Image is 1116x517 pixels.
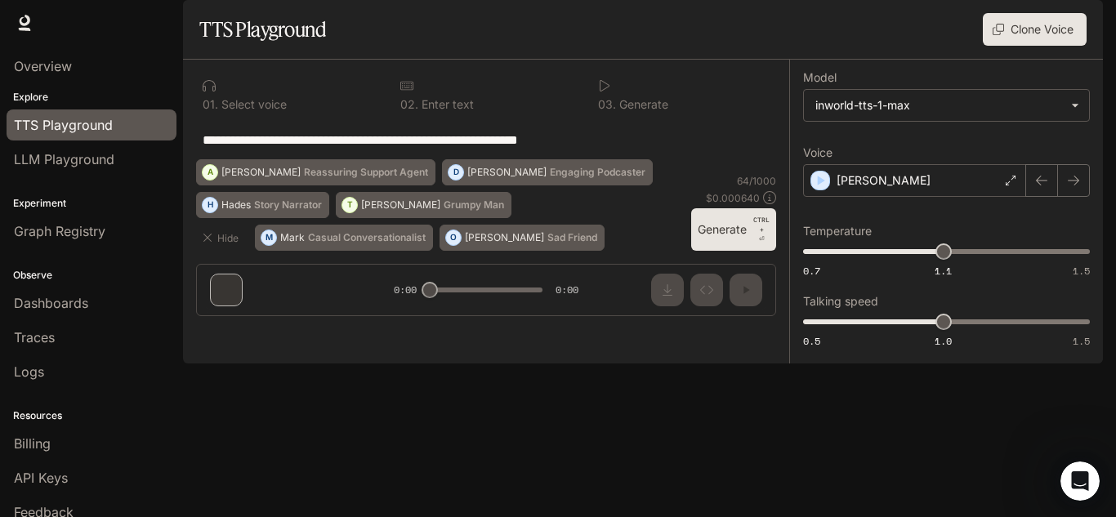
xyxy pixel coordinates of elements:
button: A[PERSON_NAME]Reassuring Support Agent [196,159,435,185]
p: Talking speed [803,296,878,307]
span: 0.7 [803,264,820,278]
p: Model [803,72,837,83]
p: [PERSON_NAME] [465,233,544,243]
p: Select voice [218,99,287,110]
div: D [449,159,463,185]
button: Clone Voice [983,13,1087,46]
p: $ 0.000640 [706,191,760,205]
button: Hide [196,225,248,251]
p: [PERSON_NAME] [837,172,931,189]
p: Story Narrator [254,200,322,210]
p: [PERSON_NAME] [361,200,440,210]
p: 0 2 . [400,99,418,110]
p: Enter text [418,99,474,110]
span: 0.5 [803,334,820,348]
button: MMarkCasual Conversationalist [255,225,433,251]
div: inworld-tts-1-max [815,97,1063,114]
span: 1.5 [1073,264,1090,278]
button: HHadesStory Narrator [196,192,329,218]
button: T[PERSON_NAME]Grumpy Man [336,192,511,218]
button: D[PERSON_NAME]Engaging Podcaster [442,159,653,185]
p: 64 / 1000 [737,174,776,188]
p: Temperature [803,225,872,237]
iframe: Intercom live chat [1060,461,1100,501]
div: H [203,192,217,218]
h1: TTS Playground [199,13,326,46]
p: Hades [221,200,251,210]
p: 0 1 . [203,99,218,110]
div: M [261,225,276,251]
span: 1.5 [1073,334,1090,348]
button: O[PERSON_NAME]Sad Friend [440,225,605,251]
p: Grumpy Man [444,200,504,210]
p: [PERSON_NAME] [467,167,547,177]
p: Generate [616,99,668,110]
div: T [342,192,357,218]
p: [PERSON_NAME] [221,167,301,177]
div: inworld-tts-1-max [804,90,1089,121]
p: Reassuring Support Agent [304,167,428,177]
div: O [446,225,461,251]
span: 1.1 [935,264,952,278]
div: A [203,159,217,185]
span: 1.0 [935,334,952,348]
p: 0 3 . [598,99,616,110]
p: CTRL + [753,215,770,234]
p: Mark [280,233,305,243]
p: Casual Conversationalist [308,233,426,243]
p: ⏎ [753,215,770,244]
p: Engaging Podcaster [550,167,645,177]
p: Sad Friend [547,233,597,243]
button: GenerateCTRL +⏎ [691,208,776,251]
p: Voice [803,147,833,158]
